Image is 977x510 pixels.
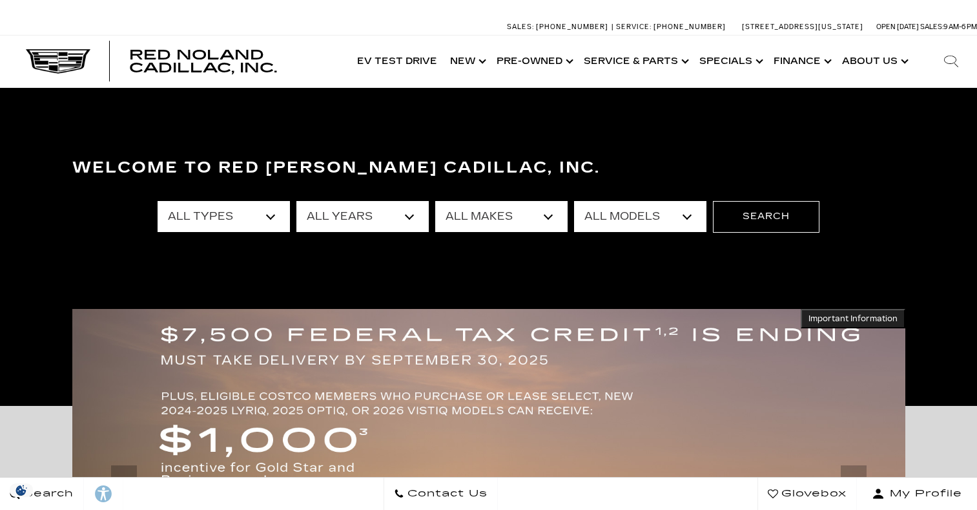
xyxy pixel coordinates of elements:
span: My Profile [885,485,962,503]
a: Sales: [PHONE_NUMBER] [507,23,612,30]
a: Specials [693,36,767,87]
span: Search [20,485,74,503]
span: 9 AM-6 PM [943,23,977,31]
a: Contact Us [384,478,498,510]
section: Click to Open Cookie Consent Modal [6,483,36,497]
a: Red Noland Cadillac, Inc. [129,48,338,74]
select: Filter by make [435,201,568,232]
a: Finance [767,36,836,87]
button: Important Information [801,309,905,328]
button: Open user profile menu [857,478,977,510]
img: Opt-Out Icon [6,483,36,497]
select: Filter by year [296,201,429,232]
span: Contact Us [404,485,488,503]
a: New [444,36,490,87]
a: [STREET_ADDRESS][US_STATE] [742,23,863,31]
a: Glovebox [757,478,857,510]
h3: Welcome to Red [PERSON_NAME] Cadillac, Inc. [72,155,905,181]
span: Service: [616,23,652,31]
span: Important Information [808,313,898,324]
span: Open [DATE] [876,23,919,31]
button: Search [713,201,819,232]
a: About Us [836,36,912,87]
a: Service & Parts [577,36,693,87]
span: Glovebox [778,485,847,503]
span: [PHONE_NUMBER] [536,23,608,31]
span: Sales: [920,23,943,31]
span: Red Noland Cadillac, Inc. [129,47,277,76]
a: Service: [PHONE_NUMBER] [612,23,729,30]
span: [PHONE_NUMBER] [653,23,726,31]
div: Next [841,465,867,504]
span: Sales: [507,23,534,31]
select: Filter by type [158,201,290,232]
select: Filter by model [574,201,706,232]
a: EV Test Drive [351,36,444,87]
div: Previous [111,465,137,504]
img: Cadillac Dark Logo with Cadillac White Text [26,49,90,74]
a: Pre-Owned [490,36,577,87]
